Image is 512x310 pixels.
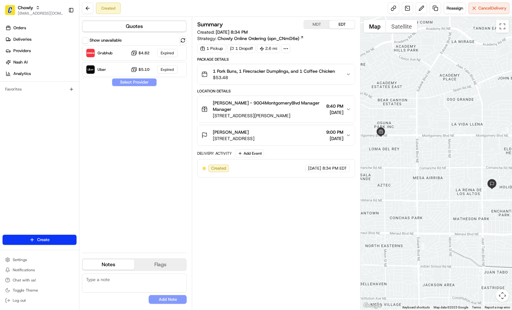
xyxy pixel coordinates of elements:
[5,5,15,15] img: Chowly
[3,3,66,18] button: ChowlyChowly[EMAIL_ADDRESS][DOMAIN_NAME]
[308,165,321,171] span: [DATE]
[86,49,95,57] img: Grubhub
[198,64,355,84] button: 1 Pork Buns, 1 Firecracker Dumplings, and 1 Coffee Chicken$53.48
[326,129,343,135] span: 9:00 PM
[218,35,299,42] span: Chowly Online Ordering (opn_CNmD6e)
[138,51,150,56] span: $4.82
[138,67,150,72] span: $5.10
[13,37,31,42] span: Deliveries
[304,20,329,29] button: MDT
[213,135,254,142] span: [STREET_ADDRESS]
[362,301,383,310] img: Google
[3,23,79,33] a: Orders
[198,125,355,145] button: [PERSON_NAME][STREET_ADDRESS]9:00 PM[DATE]
[3,46,79,56] a: Providers
[197,29,248,35] span: Created:
[60,92,102,98] span: API Documentation
[3,57,79,67] a: Nash AI
[13,71,31,77] span: Analytics
[6,6,19,19] img: Nash
[197,89,355,94] div: Location Details
[13,298,26,303] span: Log out
[485,306,510,309] a: Report a map error
[63,108,77,112] span: Pylon
[362,301,383,310] a: Open this area in Google Maps (opens a new window)
[157,49,178,57] div: Expired
[98,67,106,72] span: Uber
[364,20,386,33] button: Show street map
[3,69,79,79] a: Analytics
[13,59,28,65] span: Nash AI
[18,11,63,16] button: [EMAIL_ADDRESS][DOMAIN_NAME]
[86,65,95,74] img: Uber
[22,67,80,72] div: We're available if you need us!
[227,44,256,53] div: 1 Dropoff
[197,44,226,53] div: 1 Pickup
[3,255,77,264] button: Settings
[216,29,248,35] span: [DATE] 8:34 PM
[13,267,35,273] span: Notifications
[54,93,59,98] div: 💻
[108,63,116,70] button: Start new chat
[402,305,430,310] button: Keyboard shortcuts
[213,100,324,112] span: [PERSON_NAME] - 9004MontgomeryBlvd Manager Manager
[213,74,335,81] span: $53.48
[213,68,335,74] span: 1 Pork Buns, 1 Firecracker Dumplings, and 1 Coffee Chicken
[13,278,36,283] span: Chat with us!
[322,165,347,171] span: 8:34 PM EDT
[37,237,50,243] span: Create
[197,35,304,42] div: Strategy:
[329,20,355,29] button: EDT
[3,84,77,94] div: Favorites
[447,5,463,11] span: Reassign
[13,288,38,293] span: Toggle Theme
[198,96,355,123] button: [PERSON_NAME] - 9004MontgomeryBlvd Manager Manager[STREET_ADDRESS][PERSON_NAME]8:40 PM[DATE]
[6,25,116,36] p: Welcome 👋
[257,44,280,53] div: 2.6 mi
[197,57,355,62] div: Package Details
[434,306,468,309] span: Map data ©2025 Google
[6,93,11,98] div: 📗
[326,103,343,109] span: 8:40 PM
[496,20,509,33] button: Toggle fullscreen view
[444,3,466,14] button: Reassign
[18,4,33,11] button: Chowly
[386,20,417,33] button: Show satellite imagery
[326,135,343,142] span: [DATE]
[4,90,51,101] a: 📗Knowledge Base
[197,22,223,27] h3: Summary
[13,48,31,54] span: Providers
[13,257,27,262] span: Settings
[211,165,226,171] span: Created
[13,92,49,98] span: Knowledge Base
[213,112,324,119] span: [STREET_ADDRESS][PERSON_NAME]
[45,107,77,112] a: Powered byPylon
[98,51,112,56] span: Grubhub
[3,296,77,305] button: Log out
[3,235,77,245] button: Create
[478,5,507,11] span: Cancel Delivery
[218,35,304,42] a: Chowly Online Ordering (opn_CNmD6e)
[236,150,264,157] button: Add Event
[90,37,122,43] label: Show unavailable
[134,259,186,270] button: Flags
[22,61,104,67] div: Start new chat
[83,259,134,270] button: Notes
[51,90,104,101] a: 💻API Documentation
[131,66,150,73] button: $5.10
[3,266,77,274] button: Notifications
[17,41,105,48] input: Clear
[3,34,79,44] a: Deliveries
[3,286,77,295] button: Toggle Theme
[326,109,343,116] span: [DATE]
[213,129,249,135] span: [PERSON_NAME]
[3,276,77,285] button: Chat with us!
[197,151,232,156] div: Delivery Activity
[83,21,186,31] button: Quotes
[468,3,509,14] button: CancelDelivery
[472,306,481,309] a: Terms
[496,289,509,302] button: Map camera controls
[131,50,150,56] button: $4.82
